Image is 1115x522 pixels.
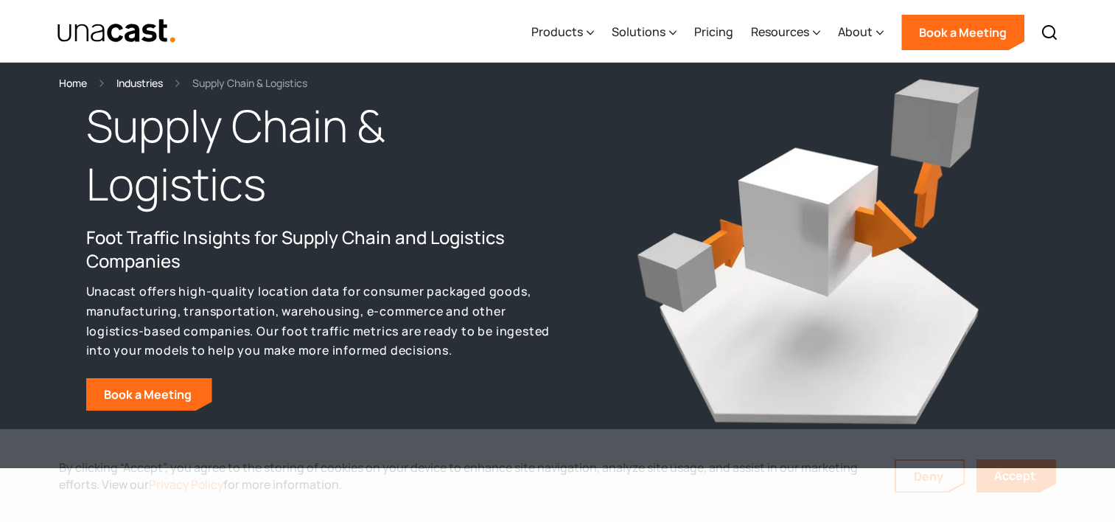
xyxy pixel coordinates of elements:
img: Three logistics blocks [628,57,989,433]
p: Unacast offers high-quality location data for consumer packaged goods, manufacturing, transportat... [86,282,558,361]
a: Book a Meeting [901,15,1024,50]
h2: Foot Traffic Insights for Supply Chain and Logistics Companies [86,226,558,273]
div: Products [531,23,583,41]
img: Search icon [1041,24,1058,41]
div: By clicking “Accept”, you agree to the storing of cookies on your device to enhance site navigati... [59,459,873,493]
div: Supply Chain & Logistics [192,74,307,91]
div: Resources [751,2,820,63]
div: Solutions [612,2,677,63]
div: Resources [751,23,809,41]
div: Solutions [612,23,665,41]
div: Products [531,2,594,63]
a: Deny [896,461,964,492]
a: Privacy Policy [149,476,223,493]
a: Industries [116,74,163,91]
a: Pricing [694,2,733,63]
a: home [57,18,177,44]
h1: Supply Chain & Logistics [86,97,558,215]
a: Accept [976,459,1056,493]
div: About [838,2,884,63]
a: Home [59,74,87,91]
div: About [838,23,873,41]
a: Book a Meeting [86,378,212,411]
img: Unacast text logo [57,18,177,44]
